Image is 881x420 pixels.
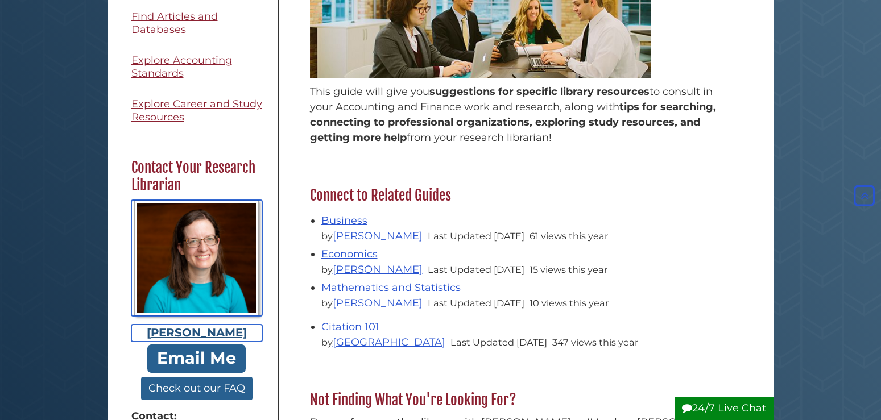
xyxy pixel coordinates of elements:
div: [PERSON_NAME] [131,325,262,342]
span: 10 views this year [530,297,609,309]
span: Find Articles and Databases [131,11,218,36]
a: Mathematics and Statistics [321,281,461,294]
button: Check out our FAQ [141,377,253,400]
a: [GEOGRAPHIC_DATA] [333,336,445,348]
p: This guide will give you to consult in your Accounting and Finance work and research, along with ... [310,84,734,145]
span: by [321,230,425,242]
a: Email Me [147,345,246,373]
span: 61 views this year [530,230,608,242]
h2: Contact Your Research Librarian [126,159,268,195]
a: Economics [321,248,378,260]
span: tips for searching, connecting to professional organizations, exploring study resources, and gett... [310,101,716,144]
a: [PERSON_NAME] [333,297,423,309]
span: Last Updated [DATE] [450,336,547,348]
span: 15 views this year [530,264,607,275]
h2: Connect to Related Guides [304,186,739,205]
span: Last Updated [DATE] [428,297,524,309]
a: Back to Top [851,189,878,202]
span: Explore Career and Study Resources [131,98,262,124]
span: Last Updated [DATE] [428,230,524,242]
a: [PERSON_NAME] [333,263,423,276]
a: [PERSON_NAME] [333,230,423,242]
img: Profile Photo [134,201,259,317]
a: Explore Accounting Standards [125,48,270,86]
span: Last Updated [DATE] [428,264,524,275]
span: by [321,264,425,275]
span: by [321,297,425,309]
a: Profile Photo [PERSON_NAME] [131,201,262,342]
span: Explore Accounting Standards [131,55,232,80]
a: Find Articles and Databases [125,5,270,43]
a: Explore Career and Study Resources [125,92,270,130]
span: 347 views this year [552,336,638,348]
h2: Not Finding What You're Looking For? [304,391,739,409]
a: Business [321,214,367,227]
button: 24/7 Live Chat [675,397,774,420]
span: by [321,336,448,348]
a: Citation 101 [321,321,379,333]
span: suggestions for specific library resources [429,85,650,98]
